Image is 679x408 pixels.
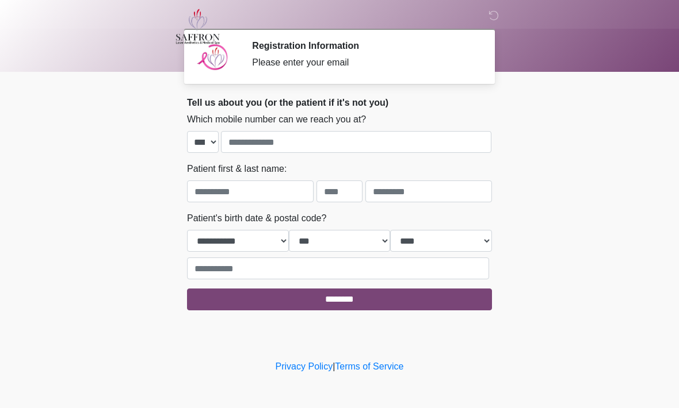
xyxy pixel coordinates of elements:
img: Saffron Laser Aesthetics and Medical Spa Logo [176,9,220,44]
div: Please enter your email [252,56,475,70]
label: Patient's birth date & postal code? [187,211,326,225]
label: Which mobile number can we reach you at? [187,113,366,126]
img: Agent Avatar [196,40,230,75]
a: Terms of Service [335,361,403,371]
h2: Tell us about you (or the patient if it's not you) [187,97,492,108]
label: Patient first & last name: [187,162,287,176]
a: Privacy Policy [276,361,333,371]
a: | [333,361,335,371]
